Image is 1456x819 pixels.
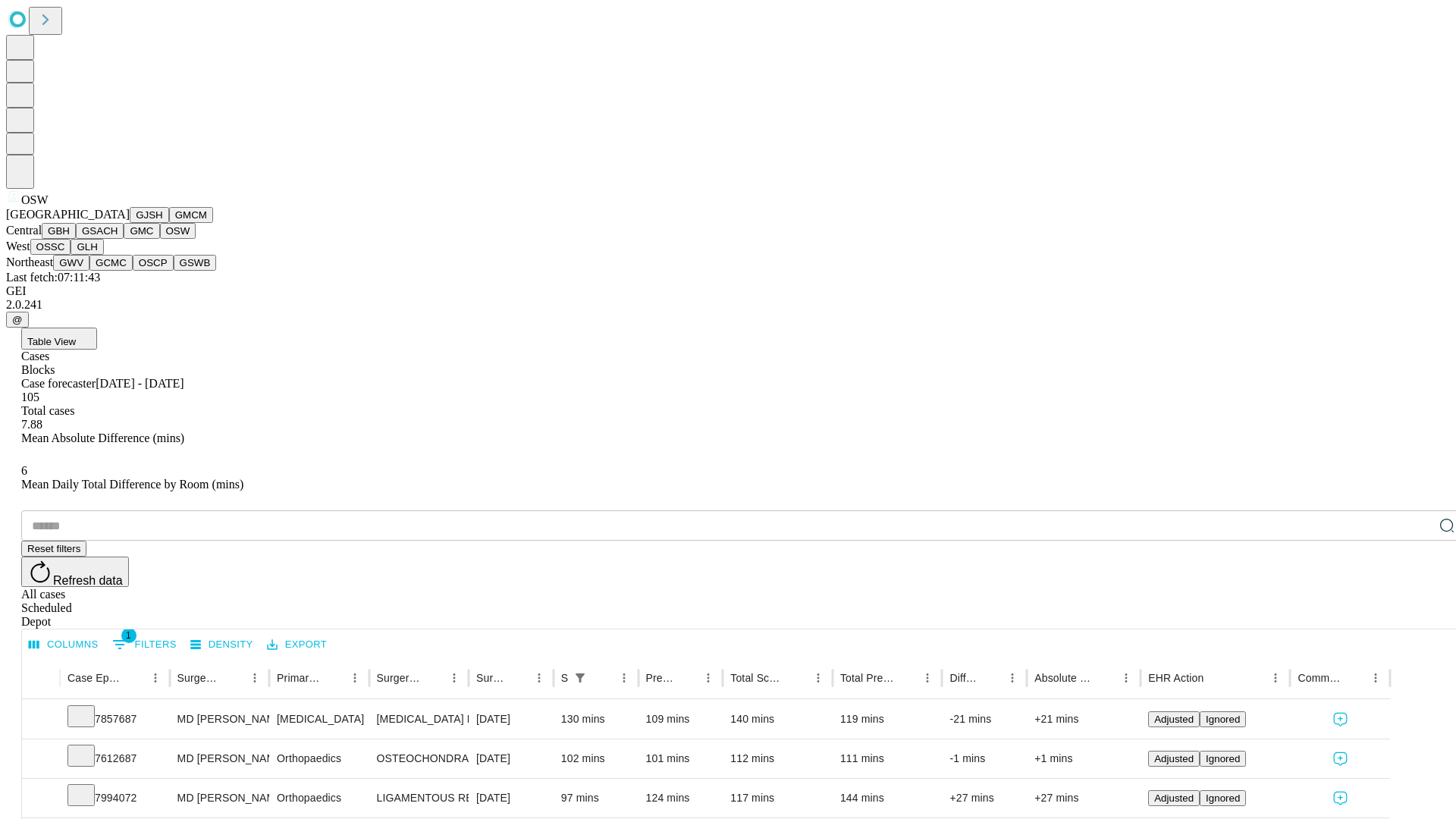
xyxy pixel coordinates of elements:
div: 144 mins [840,779,935,817]
button: Sort [676,667,698,689]
button: Export [263,633,331,657]
div: MD [PERSON_NAME] A Md [177,700,262,739]
div: 111 mins [840,739,935,778]
button: Ignored [1200,751,1246,767]
button: GJSH [130,207,169,223]
div: -21 mins [949,700,1019,739]
div: +1 mins [1034,739,1133,778]
div: 7994072 [67,779,162,817]
button: Menu [444,667,465,689]
button: Sort [1094,667,1116,689]
button: GMC [124,223,159,239]
button: OSW [160,223,196,239]
span: Refresh data [53,574,123,587]
div: 112 mins [730,739,825,778]
button: Expand [30,707,52,733]
div: 102 mins [561,739,631,778]
div: +21 mins [1034,700,1133,739]
div: Case Epic Id [67,672,122,684]
button: Sort [1205,667,1226,689]
div: -1 mins [949,739,1019,778]
span: @ [12,314,23,325]
button: @ [6,312,29,328]
span: Reset filters [27,543,80,554]
div: 101 mins [646,739,716,778]
div: Predicted In Room Duration [646,672,676,684]
div: 117 mins [730,779,825,817]
div: 140 mins [730,700,825,739]
button: Menu [1116,667,1137,689]
button: GSWB [174,255,217,271]
button: Table View [21,328,97,350]
span: Ignored [1206,714,1240,725]
span: Ignored [1206,753,1240,764]
button: Menu [1002,667,1023,689]
span: Adjusted [1154,753,1194,764]
span: Adjusted [1154,792,1194,804]
div: Absolute Difference [1034,672,1093,684]
button: Sort [507,667,529,689]
span: 1 [121,628,136,643]
div: LIGAMENTOUS RECONSTRUCTION KNEE EXTRA ARTICULAR [377,779,461,817]
button: Show filters [570,667,591,689]
button: Sort [223,667,244,689]
button: OSSC [30,239,71,255]
div: 109 mins [646,700,716,739]
span: Total cases [21,404,74,417]
button: OSCP [133,255,174,271]
button: Sort [124,667,145,689]
button: Select columns [25,633,102,657]
div: 119 mins [840,700,935,739]
span: Mean Absolute Difference (mins) [21,431,184,444]
div: Surgeon Name [177,672,221,684]
span: [DATE] - [DATE] [96,377,184,390]
div: Primary Service [277,672,321,684]
div: Total Scheduled Duration [730,672,785,684]
div: [DATE] [476,700,546,739]
span: Central [6,224,42,237]
button: Sort [422,667,444,689]
button: GBH [42,223,76,239]
button: Menu [698,667,719,689]
div: [MEDICAL_DATA] PARTIAL [377,700,461,739]
button: Menu [808,667,829,689]
span: Ignored [1206,792,1240,804]
button: Adjusted [1148,751,1200,767]
span: Case forecaster [21,377,96,390]
span: West [6,240,30,253]
div: Scheduled In Room Duration [561,672,568,684]
div: 7857687 [67,700,162,739]
button: Sort [981,667,1002,689]
button: Show filters [108,632,180,657]
button: Density [187,633,257,657]
button: Adjusted [1148,790,1200,806]
button: Sort [1344,667,1365,689]
div: OSTEOCHONDRAL [MEDICAL_DATA] KNEE OPEN [377,739,461,778]
button: Sort [323,667,344,689]
button: Ignored [1200,790,1246,806]
div: Difference [949,672,979,684]
div: GEI [6,284,1450,298]
span: Last fetch: 07:11:43 [6,271,100,284]
button: Menu [917,667,938,689]
div: 97 mins [561,779,631,817]
button: GCMC [89,255,133,271]
div: Orthopaedics [277,739,361,778]
div: 7612687 [67,739,162,778]
span: OSW [21,193,49,206]
div: 124 mins [646,779,716,817]
div: Total Predicted Duration [840,672,895,684]
button: Menu [1365,667,1386,689]
span: 105 [21,391,39,403]
button: Expand [30,746,52,773]
div: +27 mins [1034,779,1133,817]
span: Mean Daily Total Difference by Room (mins) [21,478,243,491]
span: 6 [21,464,27,477]
span: Adjusted [1154,714,1194,725]
button: Menu [613,667,635,689]
div: [DATE] [476,739,546,778]
div: [DATE] [476,779,546,817]
div: +27 mins [949,779,1019,817]
button: Menu [1265,667,1286,689]
div: 130 mins [561,700,631,739]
